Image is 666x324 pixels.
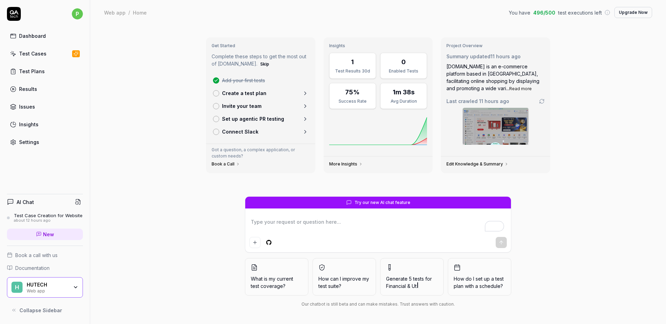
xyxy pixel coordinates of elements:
[401,57,406,67] div: 0
[7,135,83,149] a: Settings
[533,9,555,16] span: 496 / 500
[490,53,521,59] time: 11 hours ago
[448,258,511,296] button: How do I set up a test plan with a schedule?
[133,9,147,16] div: Home
[19,138,39,146] div: Settings
[351,57,354,67] div: 1
[7,264,83,272] a: Documentation
[17,198,34,206] h4: AI Chat
[7,303,83,317] button: Collapse Sidebar
[614,7,652,18] button: Upgrade Now
[222,128,258,135] p: Connect Slack
[212,53,310,68] p: Complete these steps to get the most out of [DOMAIN_NAME].
[446,43,545,49] h3: Project Overview
[479,98,509,104] time: 11 hours ago
[345,87,360,97] div: 75%
[509,86,532,92] button: Read more
[15,264,50,272] span: Documentation
[222,115,284,122] p: Set up agentic PR testing
[7,29,83,43] a: Dashboard
[212,43,310,49] h3: Get Started
[446,97,509,105] span: Last crawled
[380,258,444,296] button: Generate 5 tests forFinancial & Ut
[385,98,422,104] div: Avg Duration
[7,65,83,78] a: Test Plans
[19,85,37,93] div: Results
[210,100,311,112] a: Invite your team
[14,218,83,223] div: about 12 hours ago
[7,213,83,223] a: Test Case Creation for Websiteabout 12 hours ago
[7,277,83,298] button: HHUTECHWeb app
[318,275,370,290] span: How can I improve my test suite?
[210,125,311,138] a: Connect Slack
[222,89,266,97] p: Create a test plan
[19,121,39,128] div: Insights
[27,288,68,293] div: Web app
[558,9,602,16] span: test executions left
[27,282,68,288] div: HUTECH
[245,258,308,296] button: What is my current test coverage?
[11,282,23,293] span: H
[212,147,310,159] p: Got a question, a complex application, or custom needs?
[43,231,54,238] span: New
[393,87,415,97] div: 1m 38s
[446,161,509,167] a: Edit Knowledge & Summary
[104,9,126,16] div: Web app
[210,87,311,100] a: Create a test plan
[386,275,438,290] span: Generate 5 tests for
[7,100,83,113] a: Issues
[334,98,372,104] div: Success Rate
[454,275,505,290] span: How do I set up a test plan with a schedule?
[128,9,130,16] div: /
[222,102,262,110] p: Invite your team
[259,60,271,68] button: Skip
[334,68,372,74] div: Test Results 30d
[386,283,417,289] span: Financial & Ut
[19,68,45,75] div: Test Plans
[446,63,539,91] span: [DOMAIN_NAME] is an e-commerce platform based in [GEOGRAPHIC_DATA], facilitating online shopping ...
[7,229,83,240] a: New
[72,8,83,19] span: p
[19,32,46,40] div: Dashboard
[15,251,58,259] span: Book a call with us
[249,217,507,234] textarea: To enrich screen reader interactions, please activate Accessibility in Grammarly extension settings
[245,301,511,307] div: Our chatbot is still beta and can make mistakes. Trust answers with caution.
[14,213,83,218] div: Test Case Creation for Website
[7,251,83,259] a: Book a call with us
[210,112,311,125] a: Set up agentic PR testing
[329,43,427,49] h3: Insights
[446,53,490,59] span: Summary updated
[355,199,410,206] span: Try our new AI chat feature
[251,275,302,290] span: What is my current test coverage?
[19,50,46,57] div: Test Cases
[19,307,62,314] span: Collapse Sidebar
[212,161,240,167] a: Book a Call
[7,47,83,60] a: Test Cases
[539,99,545,104] a: Go to crawling settings
[385,68,422,74] div: Enabled Tests
[313,258,376,296] button: How can I improve my test suite?
[463,108,529,145] img: Screenshot
[249,237,261,248] button: Add attachment
[509,9,530,16] span: You have
[7,82,83,96] a: Results
[329,161,363,167] a: More Insights
[72,7,83,21] button: p
[19,103,35,110] div: Issues
[7,118,83,131] a: Insights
